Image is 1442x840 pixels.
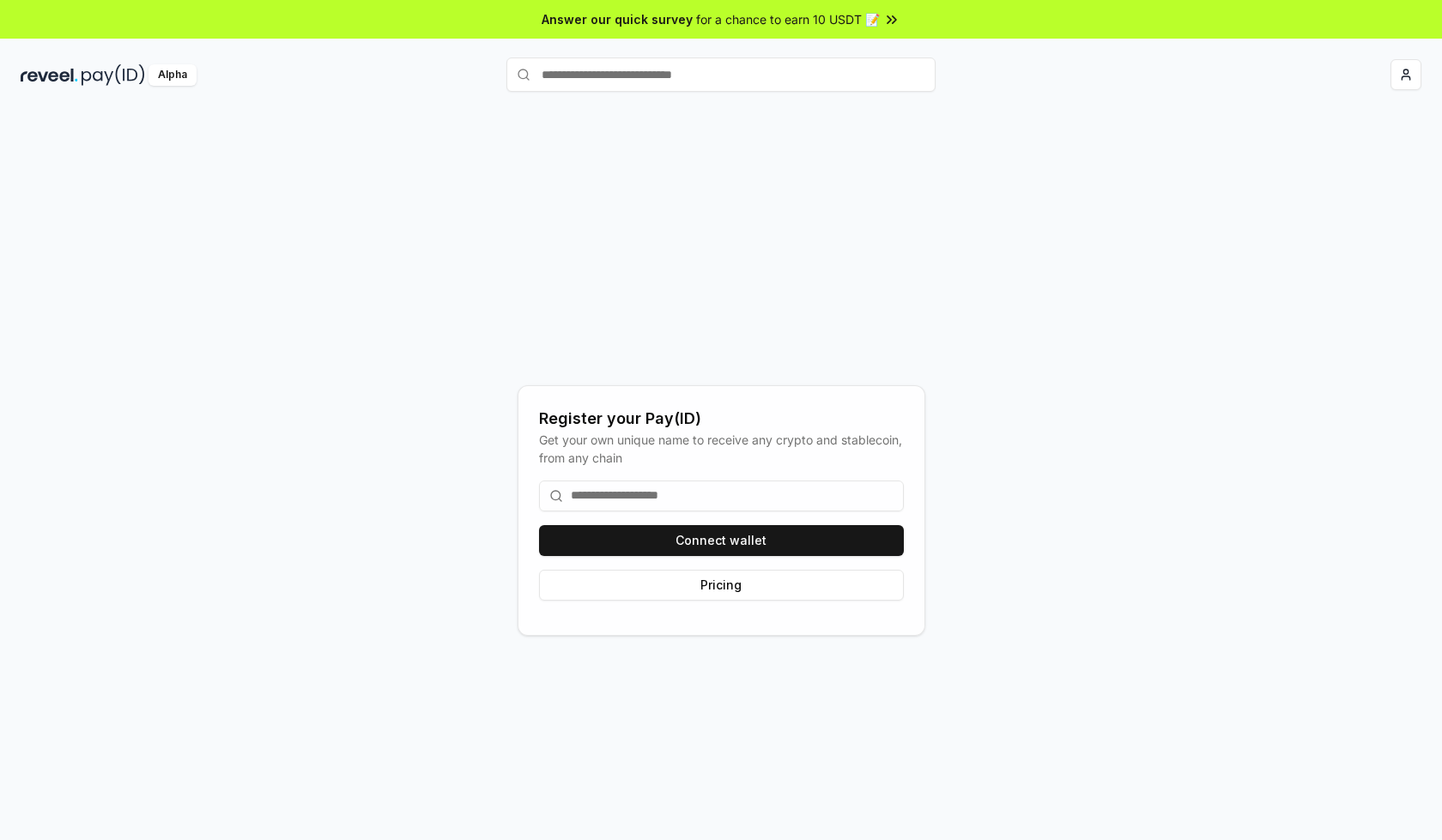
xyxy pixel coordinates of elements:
[539,431,904,467] div: Get your own unique name to receive any crypto and stablecoin, from any chain
[539,570,904,601] button: Pricing
[21,64,78,86] img: reveel_dark
[539,525,904,556] button: Connect wallet
[148,64,197,86] div: Alpha
[82,64,145,86] img: pay_id
[696,10,880,28] span: for a chance to earn 10 USDT 📝
[542,10,693,28] span: Answer our quick survey
[539,407,904,431] div: Register your Pay(ID)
